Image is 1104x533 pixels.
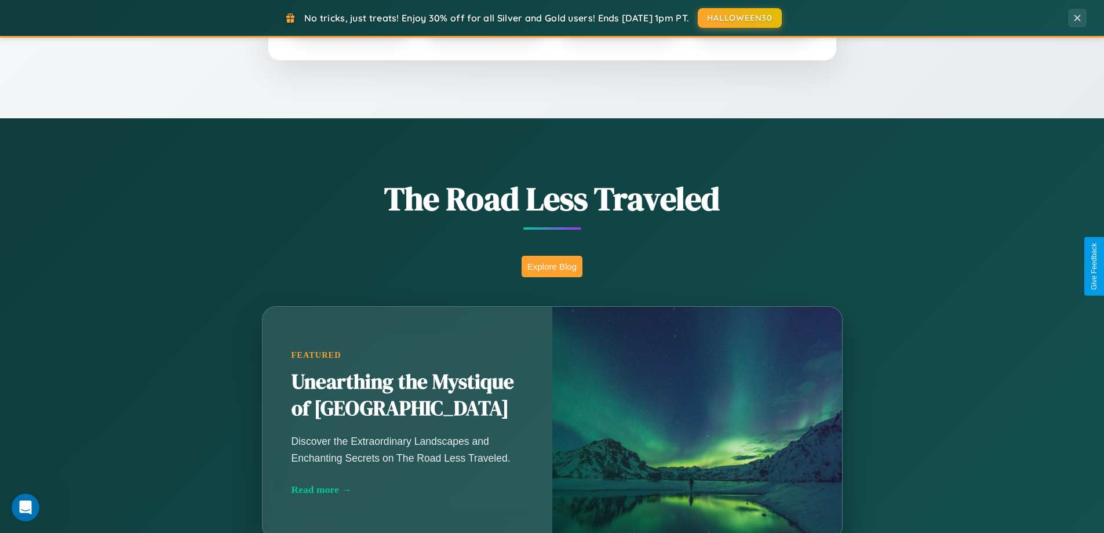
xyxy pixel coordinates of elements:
iframe: Intercom live chat [12,494,39,521]
p: Discover the Extraordinary Landscapes and Enchanting Secrets on The Road Less Traveled. [292,433,523,466]
div: Featured [292,350,523,360]
div: Read more → [292,484,523,496]
h2: Unearthing the Mystique of [GEOGRAPHIC_DATA] [292,369,523,422]
button: Explore Blog [522,256,582,277]
div: Give Feedback [1090,243,1098,290]
button: HALLOWEEN30 [698,8,782,28]
h1: The Road Less Traveled [205,176,900,221]
span: No tricks, just treats! Enjoy 30% off for all Silver and Gold users! Ends [DATE] 1pm PT. [304,12,689,24]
